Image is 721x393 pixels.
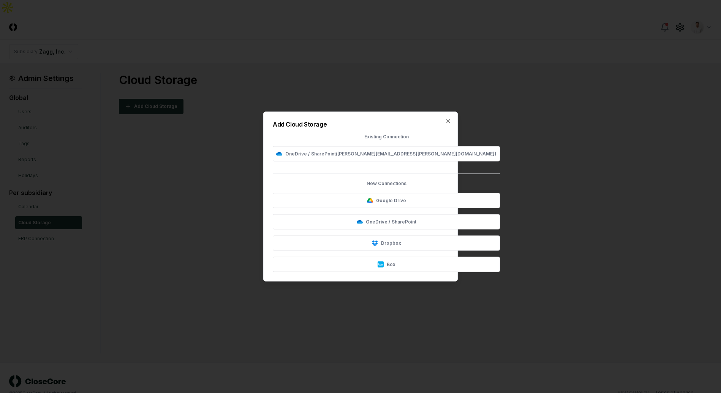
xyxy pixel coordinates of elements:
[273,193,500,208] button: Google Drive
[273,257,500,272] button: Box
[276,152,282,156] img: OneDrive / SharePoint
[273,133,500,140] div: Existing Connection
[273,121,500,127] h2: Add Cloud Storage
[357,220,363,224] img: OneDrive
[273,236,500,251] button: Dropbox
[273,214,500,230] button: OneDrive / SharePoint
[378,261,384,268] img: Box
[273,180,500,187] div: New Connections
[273,146,500,162] button: OneDrive / SharePoint([PERSON_NAME][EMAIL_ADDRESS][PERSON_NAME][DOMAIN_NAME])
[372,240,378,246] img: Dropbox
[367,198,373,203] img: Google Drive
